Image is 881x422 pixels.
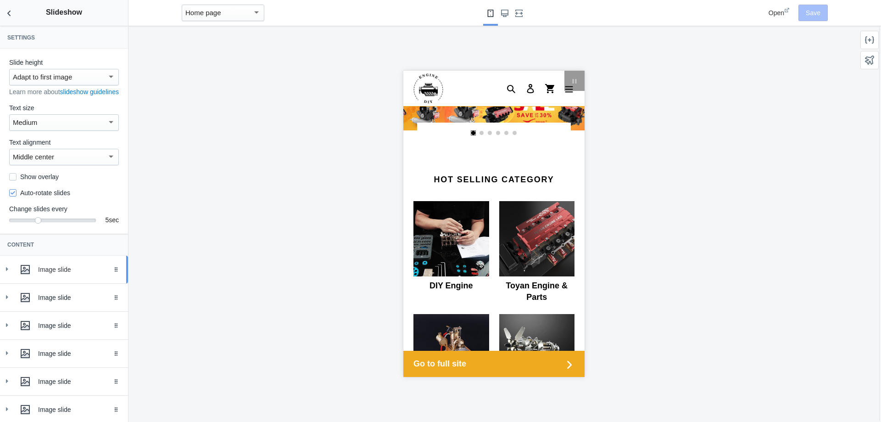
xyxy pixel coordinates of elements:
[96,130,172,206] img: amp-1630659147134-L400_300x300.png
[9,188,70,197] label: Auto-rotate slides
[38,293,121,302] div: Image slide
[105,216,109,224] span: 5
[13,73,72,81] mat-select-trigger: Adapt to first image
[769,9,784,17] span: Open
[84,60,89,65] a: Select slide 3
[10,3,40,33] img: image
[13,153,54,161] mat-select-trigger: Middle center
[9,58,119,67] label: Slide height
[10,3,42,33] a: image
[156,9,175,27] button: Menu
[10,104,171,114] h2: Hot Selling Category
[102,210,164,231] span: Toyan Engine & Parts
[7,241,121,248] h3: Content
[10,287,159,299] span: Go to full site
[101,60,106,65] a: Select slide 5
[185,9,221,17] mat-select-trigger: Home page
[38,405,121,414] div: Image slide
[9,87,119,96] p: Learn more about
[93,60,97,65] a: Select slide 4
[38,265,121,274] div: Image slide
[109,216,119,224] span: sec
[38,349,121,358] div: Image slide
[38,377,121,386] div: Image slide
[109,60,114,65] a: Select slide 6
[10,130,86,206] img: amp-1630659024680-L4_300x300.jpg
[68,60,72,65] a: Select slide 1
[9,103,119,113] label: Text size
[60,88,119,96] a: slideshow guidelines
[38,321,121,330] div: Image slide
[9,172,59,181] label: Show overlay
[76,60,81,65] a: Select slide 2
[13,118,37,126] mat-select-trigger: Medium
[9,138,119,147] label: Text alignment
[96,243,172,319] img: amp-1630659485787-16_300x300.jpg
[26,210,70,219] span: DIY Engine
[10,243,86,319] img: amp-1630659272957-M16_300x300.jpg
[9,204,119,214] label: Change slides every
[7,34,121,41] h3: Settings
